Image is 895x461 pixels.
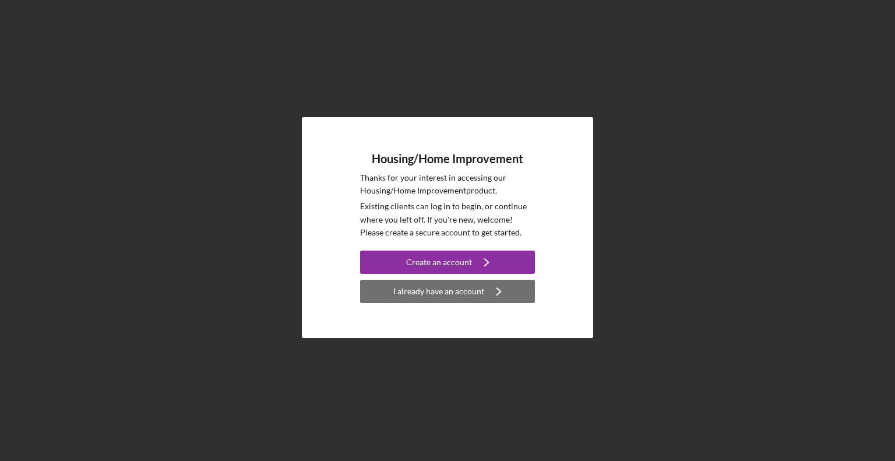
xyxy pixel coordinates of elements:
[360,280,535,303] button: I already have an account
[360,251,535,277] a: Create an account
[360,171,535,198] p: Thanks for your interest in accessing our Housing/Home Improvement product.
[393,280,484,303] div: I already have an account
[360,200,535,239] p: Existing clients can log in to begin, or continue where you left off. If you're new, welcome! Ple...
[406,251,472,274] div: Create an account
[360,251,535,274] button: Create an account
[372,152,523,166] h4: Housing/Home Improvement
